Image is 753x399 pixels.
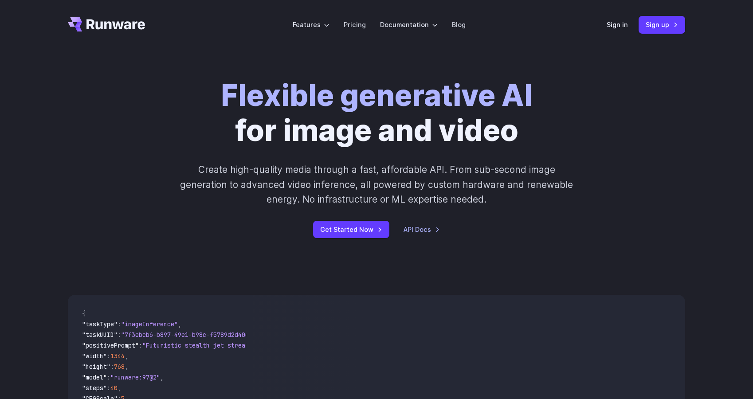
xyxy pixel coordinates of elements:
span: , [160,373,164,381]
h1: for image and video [221,78,533,148]
strong: Flexible generative AI [221,78,533,113]
span: "taskType" [82,320,118,328]
span: "taskUUID" [82,331,118,339]
span: , [125,363,128,371]
span: 40 [110,384,118,392]
span: 1344 [110,352,125,360]
label: Documentation [380,20,438,30]
span: , [118,384,121,392]
span: : [118,331,121,339]
span: , [178,320,181,328]
a: Sign in [607,20,628,30]
a: API Docs [404,224,440,235]
span: : [107,384,110,392]
p: Create high-quality media through a fast, affordable API. From sub-second image generation to adv... [179,162,574,207]
span: : [110,363,114,371]
span: : [118,320,121,328]
span: 768 [114,363,125,371]
span: "model" [82,373,107,381]
span: "steps" [82,384,107,392]
span: , [125,352,128,360]
span: : [139,341,142,349]
a: Go to / [68,17,145,31]
span: { [82,309,86,317]
a: Sign up [639,16,685,33]
span: "width" [82,352,107,360]
a: Blog [452,20,466,30]
a: Pricing [344,20,366,30]
span: "positivePrompt" [82,341,139,349]
label: Features [293,20,329,30]
span: "height" [82,363,110,371]
span: "7f3ebcb6-b897-49e1-b98c-f5789d2d40d7" [121,331,256,339]
span: "runware:97@2" [110,373,160,381]
a: Get Started Now [313,221,389,238]
span: : [107,352,110,360]
span: "imageInference" [121,320,178,328]
span: : [107,373,110,381]
span: "Futuristic stealth jet streaking through a neon-lit cityscape with glowing purple exhaust" [142,341,465,349]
